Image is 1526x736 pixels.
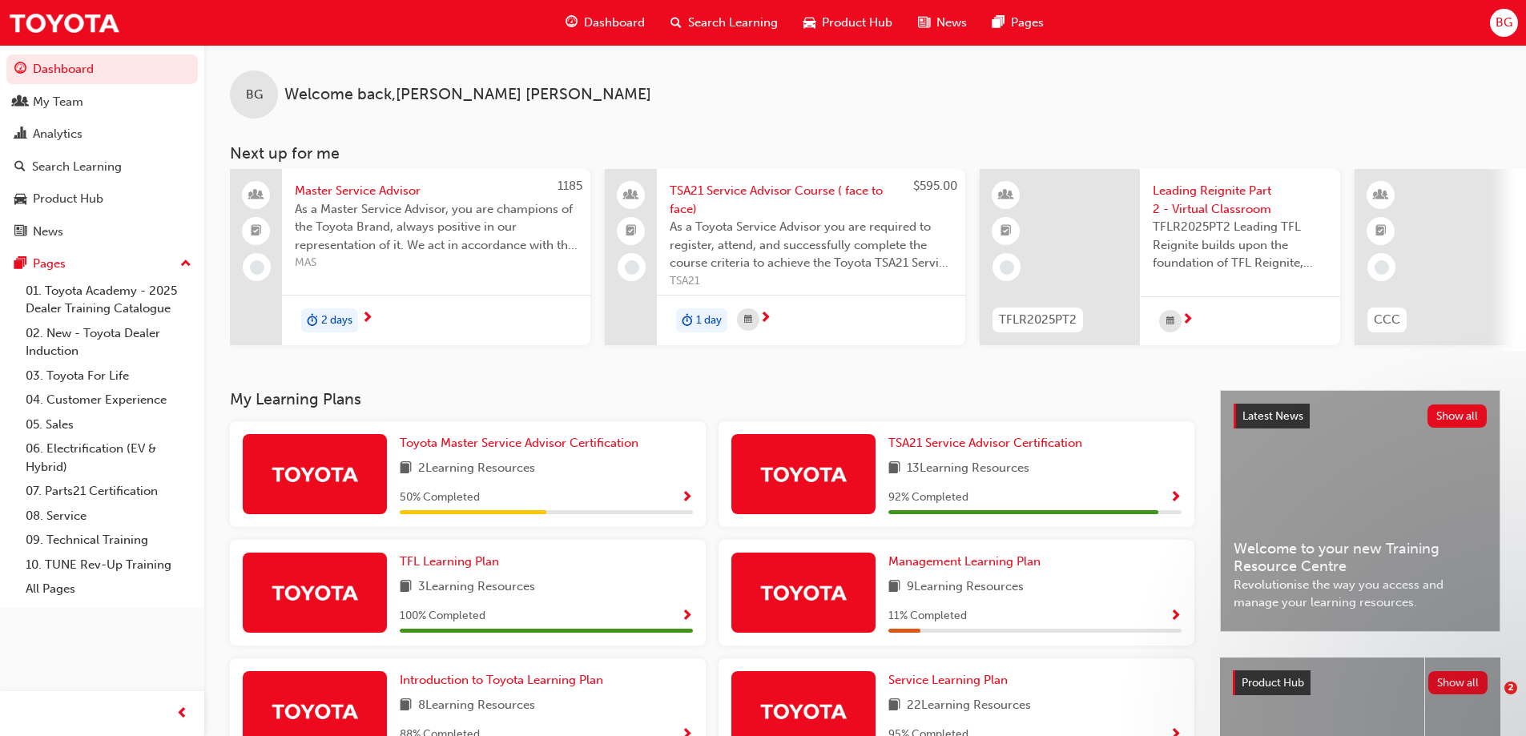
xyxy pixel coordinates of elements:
[271,697,359,725] img: Trak
[176,704,188,724] span: prev-icon
[566,13,578,33] span: guage-icon
[295,182,578,200] span: Master Service Advisor
[1153,218,1327,272] span: TFLR2025PT2 Leading TFL Reignite builds upon the foundation of TFL Reignite, reaffirming our comm...
[400,436,638,450] span: Toyota Master Service Advisor Certification
[400,607,485,625] span: 100 % Completed
[625,260,639,275] span: learningRecordVerb_NONE-icon
[204,144,1526,163] h3: Next up for me
[295,200,578,255] span: As a Master Service Advisor, you are champions of the Toyota Brand, always positive in our repres...
[1170,491,1182,505] span: Show Progress
[980,6,1057,39] a: pages-iconPages
[803,13,815,33] span: car-icon
[33,190,103,208] div: Product Hub
[19,436,198,479] a: 06. Electrification (EV & Hybrid)
[1001,221,1012,242] span: booktick-icon
[14,257,26,271] span: pages-icon
[14,160,26,175] span: search-icon
[14,95,26,110] span: people-icon
[759,312,771,326] span: next-icon
[1166,312,1174,332] span: calendar-icon
[400,553,505,571] a: TFL Learning Plan
[1234,540,1487,576] span: Welcome to your new Training Resource Centre
[19,412,198,437] a: 05. Sales
[14,225,26,239] span: news-icon
[14,127,26,142] span: chart-icon
[250,260,264,275] span: learningRecordVerb_NONE-icon
[33,223,63,241] div: News
[361,312,373,326] span: next-icon
[822,14,892,32] span: Product Hub
[6,119,198,149] a: Analytics
[271,460,359,488] img: Trak
[791,6,905,39] a: car-iconProduct Hub
[558,179,582,193] span: 1185
[605,169,965,345] a: $595.00TSA21 Service Advisor Course ( face to face)As a Toyota Service Advisor you are required t...
[6,249,198,279] button: Pages
[8,5,120,41] img: Trak
[246,86,263,104] span: BG
[907,577,1024,597] span: 9 Learning Resources
[251,185,262,206] span: people-icon
[33,125,83,143] div: Analytics
[19,479,198,504] a: 07. Parts21 Certification
[584,14,645,32] span: Dashboard
[681,488,693,508] button: Show Progress
[1182,313,1194,328] span: next-icon
[1153,182,1327,218] span: Leading Reignite Part 2 - Virtual Classroom
[670,218,952,272] span: As a Toyota Service Advisor you are required to register, attend, and successfully complete the c...
[14,192,26,207] span: car-icon
[688,14,778,32] span: Search Learning
[1170,609,1182,624] span: Show Progress
[682,310,693,331] span: duration-icon
[681,606,693,626] button: Show Progress
[19,364,198,388] a: 03. Toyota For Life
[658,6,791,39] a: search-iconSearch Learning
[696,312,722,330] span: 1 day
[670,182,952,218] span: TSA21 Service Advisor Course ( face to face)
[759,697,848,725] img: Trak
[918,13,930,33] span: news-icon
[6,152,198,182] a: Search Learning
[418,459,535,479] span: 2 Learning Resources
[1170,488,1182,508] button: Show Progress
[230,169,590,345] a: 1185Master Service AdvisorAs a Master Service Advisor, you are champions of the Toyota Brand, alw...
[626,185,637,206] span: people-icon
[284,86,651,104] span: Welcome back , [PERSON_NAME] [PERSON_NAME]
[400,673,603,687] span: Introduction to Toyota Learning Plan
[295,254,578,272] span: MAS
[1374,311,1400,329] span: CCC
[670,272,952,291] span: TSA21
[1375,221,1387,242] span: booktick-icon
[1496,14,1512,32] span: BG
[888,553,1047,571] a: Management Learning Plan
[400,671,610,690] a: Introduction to Toyota Learning Plan
[307,310,318,331] span: duration-icon
[6,51,198,249] button: DashboardMy TeamAnalyticsSearch LearningProduct HubNews
[19,388,198,412] a: 04. Customer Experience
[418,577,535,597] span: 3 Learning Resources
[180,254,191,275] span: up-icon
[1375,260,1389,275] span: learningRecordVerb_NONE-icon
[670,13,682,33] span: search-icon
[6,54,198,84] a: Dashboard
[553,6,658,39] a: guage-iconDashboard
[14,62,26,77] span: guage-icon
[999,311,1077,329] span: TFLR2025PT2
[400,434,645,452] a: Toyota Master Service Advisor Certification
[907,696,1031,716] span: 22 Learning Resources
[626,221,637,242] span: booktick-icon
[888,459,900,479] span: book-icon
[19,553,198,577] a: 10. TUNE Rev-Up Training
[1000,260,1014,275] span: learningRecordVerb_NONE-icon
[888,436,1082,450] span: TSA21 Service Advisor Certification
[888,577,900,597] span: book-icon
[321,312,352,330] span: 2 days
[681,491,693,505] span: Show Progress
[759,460,848,488] img: Trak
[907,459,1029,479] span: 13 Learning Resources
[744,310,752,330] span: calendar-icon
[888,434,1089,452] a: TSA21 Service Advisor Certification
[19,279,198,321] a: 01. Toyota Academy - 2025 Dealer Training Catalogue
[251,221,262,242] span: booktick-icon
